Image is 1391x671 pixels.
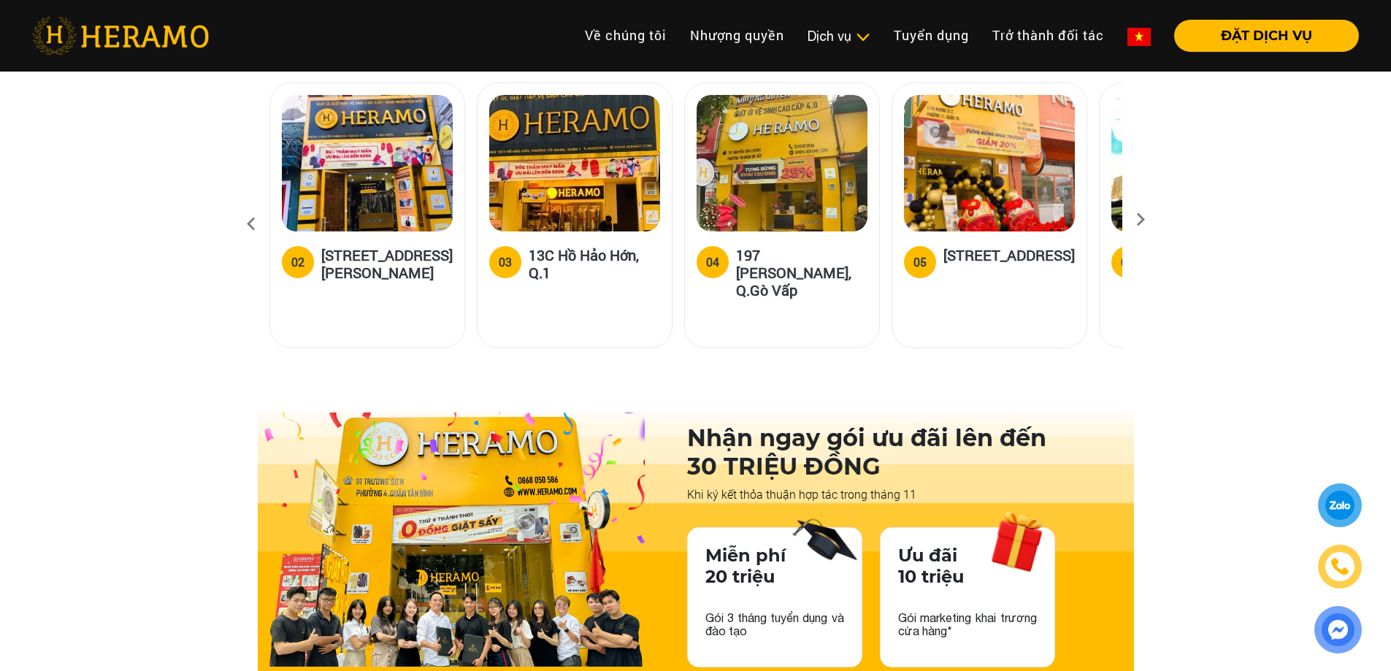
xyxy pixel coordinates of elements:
img: heramo-314-le-van-viet-phuong-tang-nhon-phu-b-quan-9 [1111,95,1282,231]
a: Trở thành đối tác [981,20,1116,51]
button: ĐẶT DỊCH VỤ [1174,20,1359,52]
img: subToggleIcon [855,30,870,45]
img: heramo-197-nguyen-van-luong [697,95,867,231]
div: 04 [706,253,719,271]
a: Về chúng tôi [573,20,678,51]
h5: 197 [PERSON_NAME], Q.Gò Vấp [736,246,867,299]
img: heramo-18a-71-nguyen-thi-minh-khai-quan-1 [282,95,453,231]
div: 02 [291,253,304,271]
div: 03 [499,253,512,271]
img: vn-flag.png [1127,28,1151,46]
img: heramo-quality-banner [258,413,652,667]
img: phone-icon [1330,556,1351,577]
p: Gói 3 tháng tuyển dụng và đào tạo [705,597,844,637]
img: discount-package-two.png [981,505,1054,578]
div: 06 [1121,253,1134,271]
h3: Miễn phí 20 triệu [705,545,786,588]
h5: [STREET_ADDRESS] [943,246,1075,275]
h5: 13C Hồ Hảo Hớn, Q.1 [529,246,660,281]
p: Khi ký kết thỏa thuận hợp tác trong tháng 11 [687,486,1055,504]
div: 05 [913,253,927,271]
h5: [STREET_ADDRESS][PERSON_NAME] [321,246,453,281]
h3: Nhận ngay gói ưu đãi lên đến 30 TRIỆU ĐỒNG [687,424,1055,480]
img: discount-package-one.png [789,505,862,578]
a: phone-icon [1319,546,1360,587]
h3: Ưu đãi 10 triệu [898,545,978,588]
img: heramo-13c-ho-hao-hon-quan-1 [489,95,660,231]
a: Nhượng quyền [678,20,796,51]
a: Tuyển dụng [882,20,981,51]
div: Dịch vụ [808,26,870,46]
a: ĐẶT DỊCH VỤ [1162,29,1359,42]
p: Gói marketing khai trương cửa hàng* [898,597,1037,637]
img: heramo-logo.png [32,17,209,55]
img: heramo-179b-duong-3-thang-2-phuong-11-quan-10 [904,95,1075,231]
